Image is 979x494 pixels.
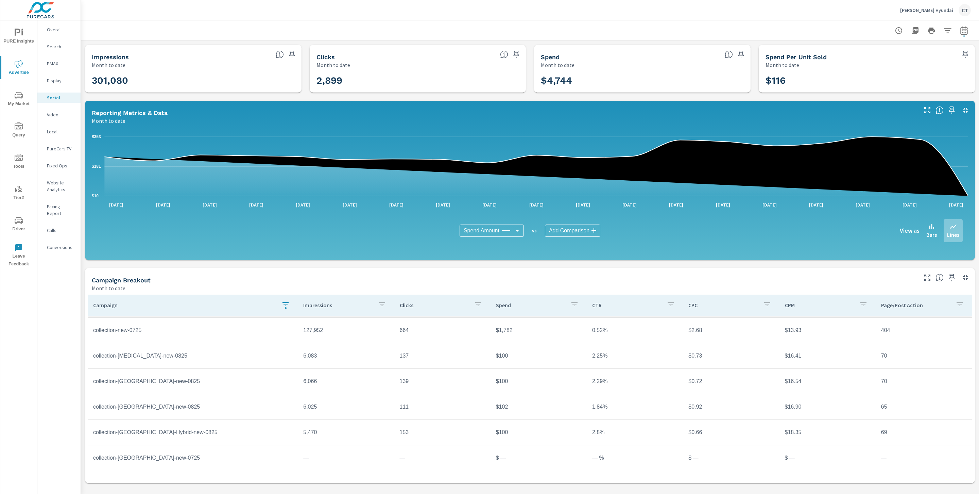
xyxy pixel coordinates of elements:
[92,277,151,284] h5: Campaign Breakout
[960,272,971,283] button: Minimize Widget
[92,109,168,116] h5: Reporting Metrics & Data
[316,75,519,86] h3: 2,899
[766,75,968,86] h3: $116
[922,272,933,283] button: Make Fullscreen
[2,216,35,233] span: Driver
[683,373,779,390] td: $0.72
[496,302,565,309] p: Spend
[394,373,491,390] td: 139
[37,201,81,218] div: Pacing Report
[47,179,75,193] p: Website Analytics
[276,50,284,59] span: The number of times an ad was shown on your behalf.
[779,424,876,441] td: $18.35
[946,105,957,116] span: Save this to your personalized report
[511,49,522,60] span: Save this to your personalized report
[545,225,600,237] div: Add Comparison
[876,373,972,390] td: 70
[587,424,683,441] td: 2.8%
[779,373,876,390] td: $16.54
[47,94,75,101] p: Social
[876,424,972,441] td: 69
[587,347,683,364] td: 2.25%
[47,128,75,135] p: Local
[491,398,587,415] td: $102
[683,424,779,441] td: $0.66
[37,178,81,195] div: Website Analytics
[736,49,746,60] span: Save this to your personalized report
[47,26,75,33] p: Overall
[0,20,37,271] div: nav menu
[93,302,276,309] p: Campaign
[779,347,876,364] td: $16.41
[198,201,222,208] p: [DATE]
[92,75,295,86] h3: 301,080
[2,185,35,202] span: Tier2
[2,91,35,108] span: My Market
[400,302,469,309] p: Clicks
[779,449,876,466] td: $ —
[541,53,560,61] h5: Spend
[2,154,35,170] span: Tools
[47,244,75,251] p: Conversions
[47,145,75,152] p: PureCars TV
[47,77,75,84] p: Display
[500,50,508,59] span: The number of times an ad was clicked by a consumer.
[541,61,574,69] p: Month to date
[298,373,394,390] td: 6,066
[88,322,298,339] td: collection-new-0725
[804,201,828,208] p: [DATE]
[592,302,661,309] p: CTR
[151,201,175,208] p: [DATE]
[88,347,298,364] td: collection-[MEDICAL_DATA]-new-0825
[779,398,876,415] td: $16.90
[37,127,81,137] div: Local
[491,347,587,364] td: $100
[711,201,735,208] p: [DATE]
[925,24,938,37] button: Print Report
[47,203,75,217] p: Pacing Report
[587,373,683,390] td: 2.29%
[244,201,268,208] p: [DATE]
[491,424,587,441] td: $100
[900,227,920,234] h6: View as
[37,59,81,69] div: PMAX
[571,201,595,208] p: [DATE]
[291,201,315,208] p: [DATE]
[88,373,298,390] td: collection-[GEOGRAPHIC_DATA]-new-0825
[947,231,959,239] p: Lines
[92,134,101,139] text: $353
[37,24,81,35] div: Overall
[37,110,81,120] div: Video
[303,302,372,309] p: Impressions
[37,76,81,86] div: Display
[941,24,955,37] button: Apply Filters
[47,111,75,118] p: Video
[88,398,298,415] td: collection-[GEOGRAPHIC_DATA]-new-0825
[298,424,394,441] td: 5,470
[944,201,968,208] p: [DATE]
[394,347,491,364] td: 137
[92,194,99,198] text: $10
[37,93,81,103] div: Social
[92,53,129,61] h5: Impressions
[298,322,394,339] td: 127,952
[47,60,75,67] p: PMAX
[908,24,922,37] button: "Export Report to PDF"
[959,4,971,16] div: CT
[92,61,125,69] p: Month to date
[491,373,587,390] td: $100
[460,225,524,237] div: Spend Amount
[298,398,394,415] td: 6,025
[766,53,827,61] h5: Spend Per Unit Sold
[922,105,933,116] button: Make Fullscreen
[37,161,81,171] div: Fixed Ops
[316,53,335,61] h5: Clicks
[431,201,455,208] p: [DATE]
[587,322,683,339] td: 0.52%
[316,61,350,69] p: Month to date
[587,398,683,415] td: 1.84%
[491,322,587,339] td: $1,782
[946,272,957,283] span: Save this to your personalized report
[88,449,298,466] td: collection-[GEOGRAPHIC_DATA]-new-0725
[935,274,944,282] span: This is a summary of Social performance results by campaign. Each column can be sorted.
